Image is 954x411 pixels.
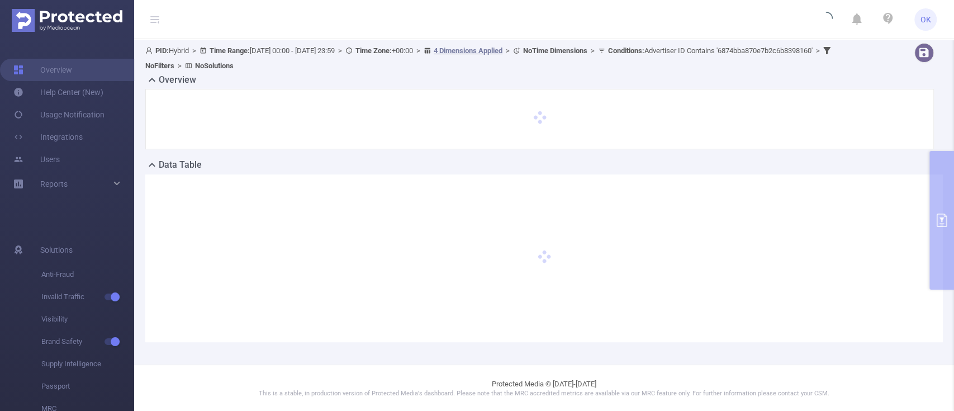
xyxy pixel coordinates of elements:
[12,9,122,32] img: Protected Media
[335,46,345,55] span: >
[819,12,833,27] i: icon: loading
[41,330,134,353] span: Brand Safety
[155,46,169,55] b: PID:
[523,46,587,55] b: No Time Dimensions
[13,81,103,103] a: Help Center (New)
[608,46,644,55] b: Conditions :
[587,46,598,55] span: >
[41,353,134,375] span: Supply Intelligence
[210,46,250,55] b: Time Range:
[41,286,134,308] span: Invalid Traffic
[40,179,68,188] span: Reports
[813,46,823,55] span: >
[195,62,234,70] b: No Solutions
[413,46,424,55] span: >
[608,46,813,55] span: Advertiser ID Contains '6874bba870e7b2c6b8398160'
[40,239,73,261] span: Solutions
[13,103,105,126] a: Usage Notification
[145,46,833,70] span: Hybrid [DATE] 00:00 - [DATE] 23:59 +00:00
[13,148,60,171] a: Users
[159,158,202,172] h2: Data Table
[355,46,392,55] b: Time Zone:
[920,8,931,31] span: OK
[145,62,174,70] b: No Filters
[41,263,134,286] span: Anti-Fraud
[189,46,200,55] span: >
[41,375,134,398] span: Passport
[13,59,72,81] a: Overview
[13,126,83,148] a: Integrations
[502,46,513,55] span: >
[40,173,68,195] a: Reports
[159,73,196,87] h2: Overview
[174,62,185,70] span: >
[41,308,134,330] span: Visibility
[145,47,155,54] i: icon: user
[434,46,502,55] u: 4 Dimensions Applied
[162,389,926,399] p: This is a stable, in production version of Protected Media's dashboard. Please note that the MRC ...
